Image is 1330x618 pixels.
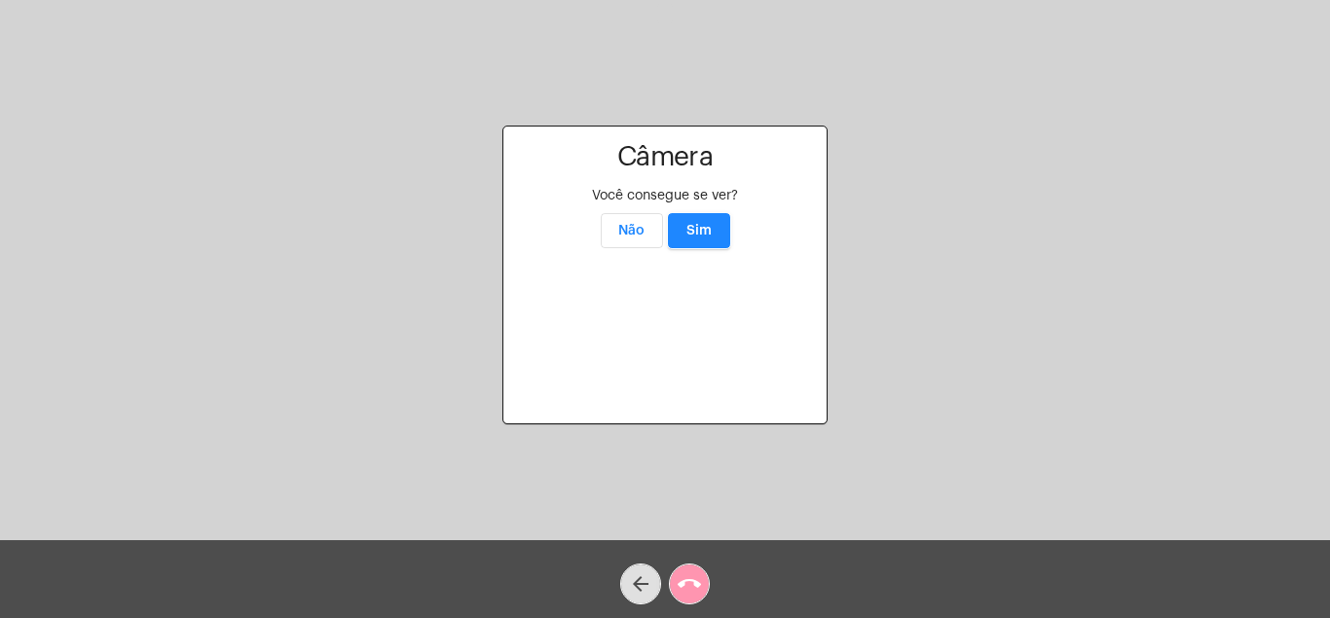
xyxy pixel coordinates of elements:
span: Sim [686,224,712,237]
h1: Câmera [519,142,811,172]
span: Você consegue se ver? [592,189,738,202]
mat-icon: call_end [678,572,701,596]
button: Sim [668,213,730,248]
mat-icon: arrow_back [629,572,652,596]
button: Não [601,213,663,248]
span: Não [618,224,645,237]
